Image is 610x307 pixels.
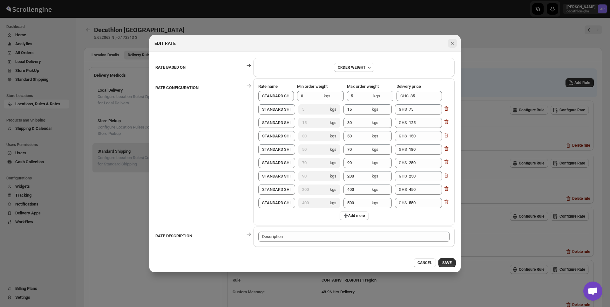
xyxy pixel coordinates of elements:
[347,91,372,101] input: No limit
[258,91,294,101] input: Rate name
[373,94,380,98] span: kgs
[258,104,295,115] input: Rate name
[298,158,329,168] input: 0.00
[372,107,378,112] span: kgs
[258,84,278,89] span: Rate name
[258,131,295,141] input: Rate name
[448,39,457,48] button: Close
[372,174,378,178] span: kgs
[442,260,452,265] span: SAVE
[343,104,370,115] input: No limit
[414,258,436,267] button: CANCEL
[438,258,456,267] button: SAVE
[298,118,329,128] input: 0.00
[154,40,176,46] h2: EDIT RATE
[399,174,407,178] span: GHS
[330,107,336,112] span: kgs
[372,160,378,165] span: kgs
[409,171,432,181] input: 0.00
[343,158,370,168] input: No limit
[298,171,329,181] input: 0.00
[155,58,245,77] th: RATE BASED ON
[343,213,365,218] span: ➕Add more
[258,144,295,155] input: Rate name
[330,160,336,165] span: kgs
[409,131,432,141] input: 0.00
[330,120,336,125] span: kgs
[400,94,409,98] span: GHS
[583,282,602,301] div: Open chat
[298,198,329,208] input: 0.00
[155,78,245,226] th: RATE CONFIGURATION
[340,211,369,220] button: ➕Add more
[298,131,329,141] input: 0.00
[372,147,378,152] span: kgs
[372,187,378,192] span: kgs
[343,144,370,155] input: No limit
[343,131,370,141] input: No limit
[399,107,407,112] span: GHS
[297,91,322,101] input: 0.00
[399,134,407,138] span: GHS
[298,144,329,155] input: 0.00
[258,171,295,181] input: Rate name
[399,120,407,125] span: GHS
[343,171,370,181] input: No limit
[409,144,432,155] input: 0.00
[298,185,329,195] input: 0.00
[399,147,407,152] span: GHS
[410,91,432,101] input: 0.00
[399,160,407,165] span: GHS
[258,118,295,128] input: Rate name
[155,226,245,247] th: RATE DESCRIPTION
[338,65,365,70] div: ORDER WEIGHT
[409,104,432,115] input: 0.00
[409,185,432,195] input: 0.00
[330,200,336,205] span: kgs
[298,104,329,115] input: 0.00
[347,84,379,89] span: Max order weight
[330,147,336,152] span: kgs
[409,118,432,128] input: 0.00
[399,187,407,192] span: GHS
[417,260,432,265] span: CANCEL
[343,198,370,208] input: No limit
[297,84,328,89] span: Min order weight
[372,120,378,125] span: kgs
[258,185,295,195] input: Rate name
[343,185,370,195] input: No limit
[258,198,295,208] input: Rate name
[396,84,421,89] span: Delivery price
[409,158,432,168] input: 0.00
[334,63,374,72] button: ORDER WEIGHT
[399,200,407,205] span: GHS
[409,198,432,208] input: 0.00
[330,174,336,178] span: kgs
[324,94,330,98] span: kgs
[343,118,370,128] input: No limit
[258,158,295,168] input: Rate name
[372,200,378,205] span: kgs
[330,187,336,192] span: kgs
[372,134,378,138] span: kgs
[330,134,336,138] span: kgs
